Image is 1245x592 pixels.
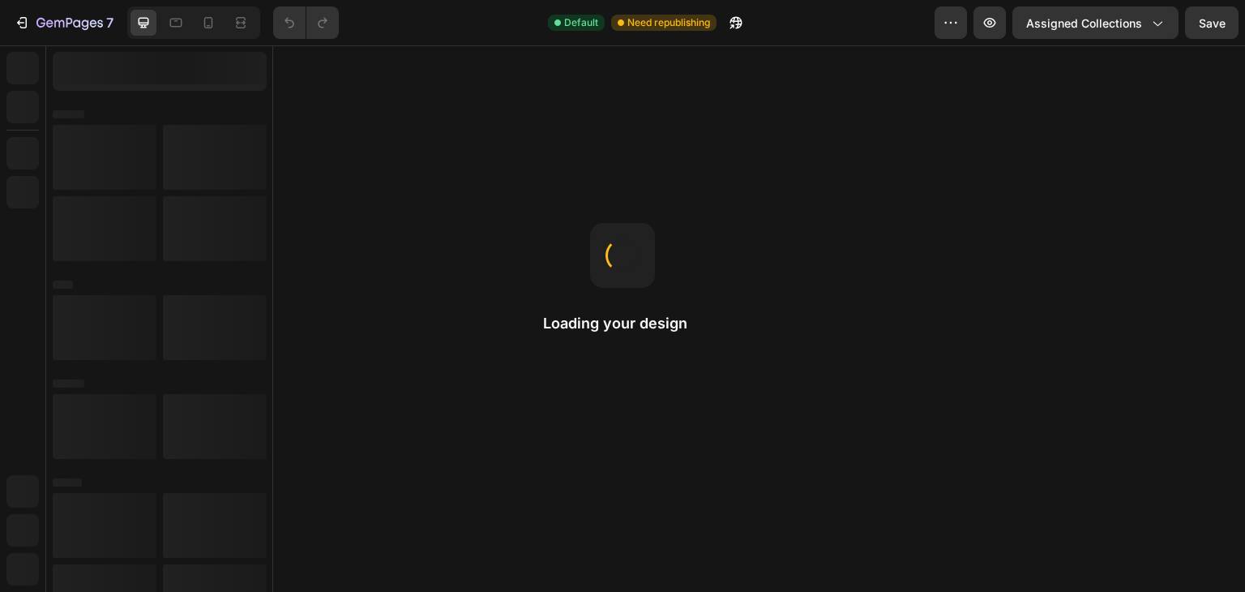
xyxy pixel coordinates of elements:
button: Save [1185,6,1239,39]
span: Default [564,15,598,30]
span: Save [1199,16,1226,30]
button: Assigned Collections [1012,6,1179,39]
button: 7 [6,6,121,39]
h2: Loading your design [543,314,702,333]
span: Assigned Collections [1026,15,1142,32]
p: 7 [106,13,113,32]
div: Undo/Redo [273,6,339,39]
span: Need republishing [627,15,710,30]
